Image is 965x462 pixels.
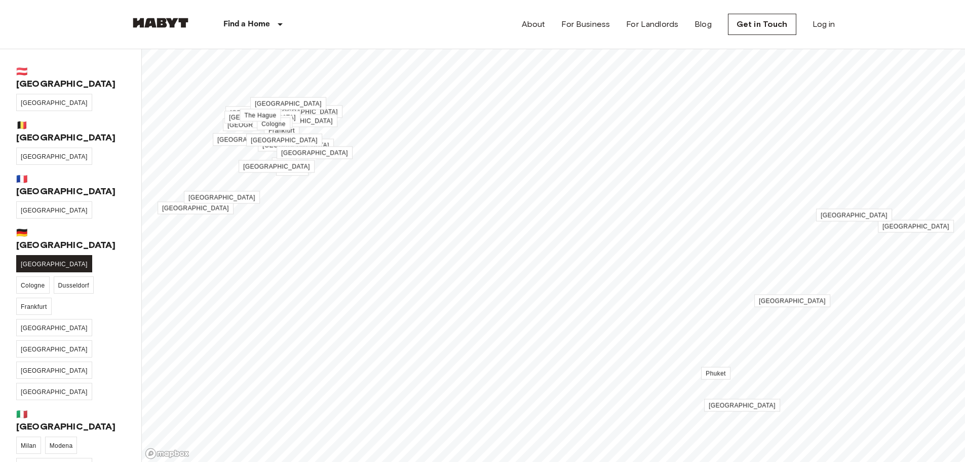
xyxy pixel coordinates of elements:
div: Map marker [246,135,322,146]
div: Map marker [266,107,342,118]
span: [GEOGRAPHIC_DATA] [251,137,318,144]
span: [GEOGRAPHIC_DATA] [709,402,776,409]
div: Map marker [252,117,292,128]
span: 🇩🇪 [GEOGRAPHIC_DATA] [16,227,125,251]
a: About [522,18,546,30]
span: Frankfurt [21,303,47,310]
a: [GEOGRAPHIC_DATA] [250,97,326,110]
span: [GEOGRAPHIC_DATA] [21,367,88,374]
span: [GEOGRAPHIC_DATA] [882,223,949,230]
a: [GEOGRAPHIC_DATA] [184,191,260,204]
span: [GEOGRAPHIC_DATA] [21,207,88,214]
a: Log in [813,18,835,30]
span: Cologne [21,282,45,289]
a: [GEOGRAPHIC_DATA] [16,362,92,379]
span: The Hague [245,112,277,119]
a: [GEOGRAPHIC_DATA] [266,105,342,118]
span: 🇧🇪 [GEOGRAPHIC_DATA] [16,119,125,144]
a: Get in Touch [728,14,796,35]
a: [GEOGRAPHIC_DATA] [16,94,92,111]
span: [GEOGRAPHIC_DATA] [217,136,284,144]
span: [GEOGRAPHIC_DATA] [188,194,255,201]
div: Map marker [224,113,300,123]
span: [GEOGRAPHIC_DATA] [255,100,322,108]
div: Map marker [239,162,315,172]
div: Map marker [277,148,353,159]
a: [GEOGRAPHIC_DATA] [754,295,830,307]
a: [GEOGRAPHIC_DATA] [213,133,289,146]
div: Map marker [701,369,730,379]
a: [GEOGRAPHIC_DATA] [704,399,780,412]
span: Milan [21,442,36,449]
div: Map marker [878,222,954,232]
div: Map marker [276,165,308,175]
div: Map marker [223,120,299,131]
div: Map marker [272,159,297,170]
div: Map marker [816,210,892,221]
span: [GEOGRAPHIC_DATA] [821,212,887,219]
span: [GEOGRAPHIC_DATA] [229,114,296,121]
a: [GEOGRAPHIC_DATA] [16,148,92,165]
a: [GEOGRAPHIC_DATA] [223,119,299,131]
a: [GEOGRAPHIC_DATA] [816,209,892,222]
div: Map marker [225,108,301,119]
a: [GEOGRAPHIC_DATA] [158,202,234,215]
span: [GEOGRAPHIC_DATA] [21,388,88,396]
span: 🇮🇹 [GEOGRAPHIC_DATA] [16,408,125,433]
a: [GEOGRAPHIC_DATA] [878,220,954,233]
div: Map marker [158,203,234,214]
span: [GEOGRAPHIC_DATA] [281,150,348,157]
a: For Business [561,18,610,30]
div: Map marker [250,99,326,110]
a: [GEOGRAPHIC_DATA] [16,201,92,219]
span: Dusseldorf [58,282,89,289]
a: [GEOGRAPHIC_DATA] [16,319,92,336]
a: [GEOGRAPHIC_DATA] [277,147,353,159]
p: Find a Home [223,18,271,30]
span: [GEOGRAPHIC_DATA] [21,346,88,353]
span: [GEOGRAPHIC_DATA] [162,205,229,212]
span: 🇫🇷 [GEOGRAPHIC_DATA] [16,173,125,197]
a: [GEOGRAPHIC_DATA] [239,160,315,173]
span: Frankfurt [268,127,295,134]
span: [GEOGRAPHIC_DATA] [266,118,333,125]
span: [GEOGRAPHIC_DATA] [262,142,329,149]
a: For Landlords [626,18,678,30]
a: [GEOGRAPHIC_DATA] [225,106,301,119]
a: Milan [16,437,41,454]
a: Cologne [257,118,290,130]
a: Frankfurt [264,124,299,137]
span: [GEOGRAPHIC_DATA] [21,325,88,332]
span: [GEOGRAPHIC_DATA] [230,110,297,117]
a: Modena [45,437,78,454]
a: Cologne [16,276,50,294]
a: [GEOGRAPHIC_DATA] [224,111,300,124]
div: Map marker [261,116,337,127]
a: [GEOGRAPHIC_DATA] [16,340,92,358]
a: [GEOGRAPHIC_DATA] [16,383,92,400]
a: The Hague [240,109,281,122]
a: [GEOGRAPHIC_DATA] [16,255,92,272]
span: [GEOGRAPHIC_DATA] [21,153,88,160]
span: Cologne [261,121,286,128]
div: Map marker [264,126,299,136]
a: Phuket [701,367,730,380]
a: Mapbox logo [145,448,189,459]
a: Dusseldorf [252,116,292,128]
span: [GEOGRAPHIC_DATA] [243,163,310,170]
a: Dusseldorf [54,276,94,294]
span: [GEOGRAPHIC_DATA] [227,122,294,129]
span: Phuket [706,370,726,377]
div: Map marker [240,111,281,121]
span: [GEOGRAPHIC_DATA] [271,109,338,116]
span: [GEOGRAPHIC_DATA] [21,261,88,268]
span: 🇦🇹 [GEOGRAPHIC_DATA] [16,65,125,90]
a: Milan [272,158,297,170]
div: Map marker [704,401,780,411]
span: [GEOGRAPHIC_DATA] [21,99,88,106]
span: [GEOGRAPHIC_DATA] [759,298,826,305]
a: Blog [694,18,712,30]
div: Map marker [258,140,334,151]
div: Map marker [257,119,290,130]
span: Modena [50,442,73,449]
